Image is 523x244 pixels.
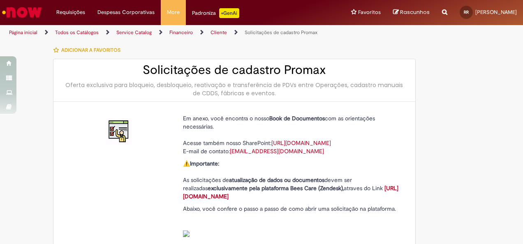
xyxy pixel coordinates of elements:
a: Todos os Catálogos [55,29,99,36]
span: Rascunhos [400,8,430,16]
span: Adicionar a Favoritos [61,47,120,53]
a: [EMAIL_ADDRESS][DOMAIN_NAME] [230,147,324,155]
a: [URL][DOMAIN_NAME] [183,184,398,200]
strong: Importante: [190,160,219,167]
p: +GenAi [219,8,239,18]
strong: atualização de dados ou documentos [229,176,324,184]
ul: Trilhas de página [6,25,342,40]
a: Service Catalog [116,29,152,36]
img: ServiceNow [1,4,43,21]
span: More [167,8,180,16]
div: Padroniza [192,8,239,18]
img: Solicitações de cadastro Promax [106,118,132,145]
span: [PERSON_NAME] [475,9,517,16]
h2: Solicitações de cadastro Promax [62,63,407,77]
strong: Book de Documentos [269,115,325,122]
strong: exclusivamente pela plataforma Bees Care (Zendesk), [208,184,344,192]
p: Abaixo, você confere o passo a passo de como abrir uma solicitação na plataforma. [183,205,401,237]
img: sys_attachment.do [183,230,190,237]
div: Oferta exclusiva para bloqueio, desbloqueio, reativação e transferência de PDVs entre Operações, ... [62,81,407,97]
a: Página inicial [9,29,37,36]
span: Favoritos [358,8,381,16]
p: ⚠️ As solicitações de devem ser realizadas atraves do Link [183,159,401,200]
p: Em anexo, você encontra o nosso com as orientações necessárias. Acesse também nosso SharePoint: E... [183,114,401,155]
button: Adicionar a Favoritos [53,41,125,59]
a: Financeiro [169,29,193,36]
a: Solicitações de cadastro Promax [245,29,317,36]
a: Cliente [211,29,227,36]
span: Despesas Corporativas [97,8,155,16]
span: Requisições [56,8,85,16]
a: [URL][DOMAIN_NAME] [271,139,331,147]
a: Rascunhos [393,9,430,16]
span: RR [464,9,469,15]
